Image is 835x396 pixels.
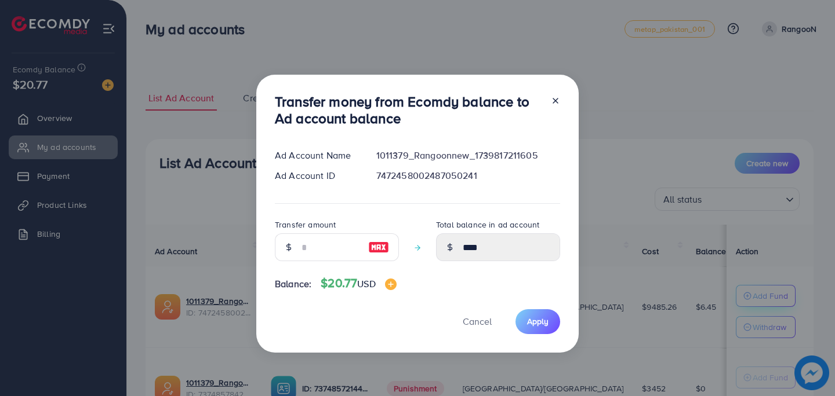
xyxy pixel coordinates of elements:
label: Transfer amount [275,219,336,230]
span: Balance: [275,277,311,291]
img: image [385,278,397,290]
div: Ad Account ID [266,169,367,182]
button: Apply [515,309,560,334]
img: image [368,240,389,254]
span: USD [357,277,375,290]
button: Cancel [448,309,506,334]
label: Total balance in ad account [436,219,539,230]
div: Ad Account Name [266,149,367,162]
span: Cancel [463,315,492,328]
div: 1011379_Rangoonnew_1739817211605 [367,149,569,162]
h4: $20.77 [321,276,396,291]
div: 7472458002487050241 [367,169,569,182]
span: Apply [527,316,549,327]
h3: Transfer money from Ecomdy balance to Ad account balance [275,93,542,127]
